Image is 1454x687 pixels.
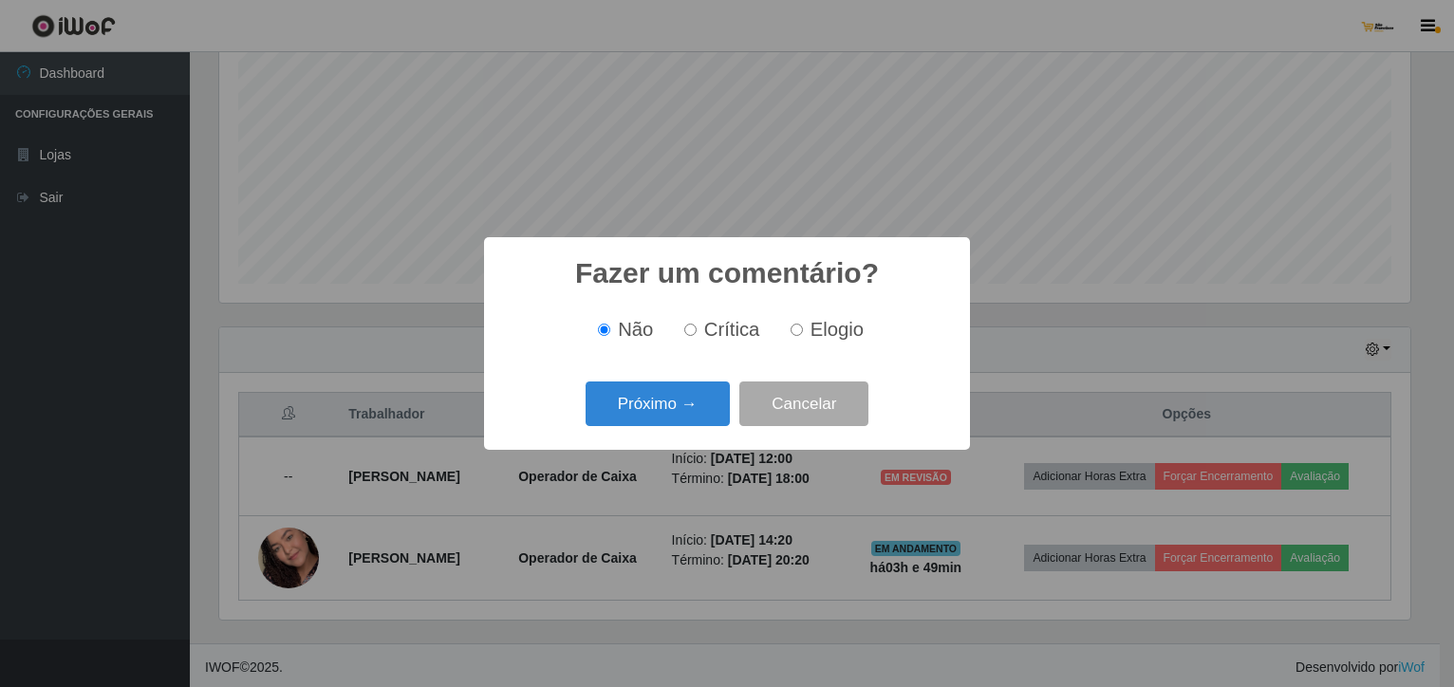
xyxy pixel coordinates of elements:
[575,256,879,290] h2: Fazer um comentário?
[791,324,803,336] input: Elogio
[811,319,864,340] span: Elogio
[684,324,697,336] input: Crítica
[598,324,610,336] input: Não
[586,381,730,426] button: Próximo →
[618,319,653,340] span: Não
[704,319,760,340] span: Crítica
[739,381,868,426] button: Cancelar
